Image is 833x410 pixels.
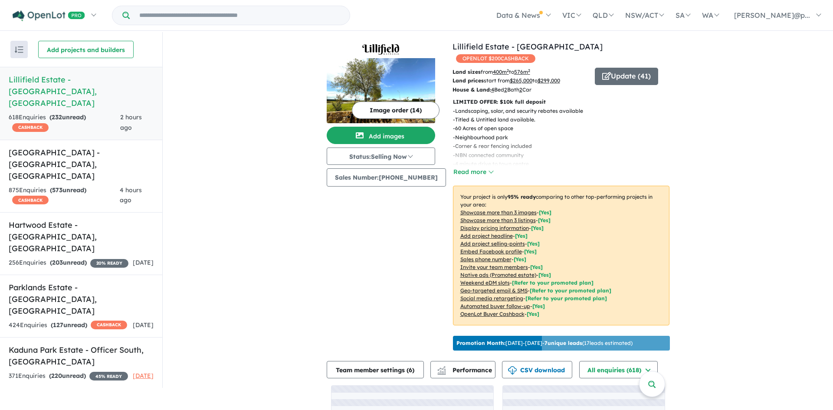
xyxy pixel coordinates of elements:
[133,321,154,329] span: [DATE]
[519,86,522,93] u: 2
[120,113,142,131] span: 2 hours ago
[512,279,594,286] span: [Refer to your promoted plan]
[514,256,526,262] span: [ Yes ]
[9,371,128,381] div: 371 Enquir ies
[49,113,86,121] strong: ( unread)
[460,264,528,270] u: Invite your team members
[327,148,435,165] button: Status:Selling Now
[9,185,120,206] div: 875 Enquir ies
[327,127,435,144] button: Add images
[12,123,49,132] span: CASHBACK
[90,259,128,268] span: 20 % READY
[327,168,446,187] button: Sales Number:[PHONE_NUMBER]
[51,372,62,380] span: 220
[456,54,535,63] span: OPENLOT $ 200 CASHBACK
[460,240,525,247] u: Add project selling-points
[52,113,62,121] span: 232
[49,372,86,380] strong: ( unread)
[530,287,611,294] span: [Refer to your promoted plan]
[453,133,676,142] p: - Neighbourhood park
[460,303,530,309] u: Automated buyer follow-up
[51,321,87,329] strong: ( unread)
[437,366,445,371] img: line-chart.svg
[327,41,435,123] a: Lillifield Estate - Warragul LogoLillifield Estate - Warragul
[9,320,127,331] div: 424 Enquir ies
[531,225,544,231] span: [ Yes ]
[509,69,530,75] span: to
[453,77,484,84] b: Land prices
[9,112,120,133] div: 618 Enquir ies
[453,167,494,177] button: Read more
[527,240,540,247] span: [ Yes ]
[508,194,536,200] b: 95 % ready
[507,68,509,73] sup: 2
[453,69,481,75] b: Land sizes
[91,321,127,329] span: CASHBACK
[539,209,551,216] span: [ Yes ]
[15,46,23,53] img: sort.svg
[510,77,532,84] u: $ 265,000
[437,369,446,374] img: bar-chart.svg
[9,344,154,367] h5: Kaduna Park Estate - Officer South , [GEOGRAPHIC_DATA]
[528,68,530,73] sup: 2
[453,186,669,325] p: Your project is only comparing to other top-performing projects in your area: - - - - - - - - - -...
[502,361,572,378] button: CSV download
[38,41,134,58] button: Add projects and builders
[504,86,507,93] u: 2
[352,102,439,119] button: Image order (14)
[532,77,560,84] span: to
[430,361,495,378] button: Performance
[9,147,154,182] h5: [GEOGRAPHIC_DATA] - [GEOGRAPHIC_DATA] , [GEOGRAPHIC_DATA]
[460,256,512,262] u: Sales phone number
[9,74,154,109] h5: Lillifield Estate - [GEOGRAPHIC_DATA] , [GEOGRAPHIC_DATA]
[544,340,582,346] b: 7 unique leads
[532,303,545,309] span: [Yes]
[460,272,536,278] u: Native ads (Promoted estate)
[453,85,588,94] p: Bed Bath Car
[460,233,513,239] u: Add project headline
[453,115,676,124] p: - Titled & Untitled land available.
[53,321,63,329] span: 127
[514,69,530,75] u: 576 m
[491,86,494,93] u: 4
[456,340,505,346] b: Promotion Month:
[327,58,435,123] img: Lillifield Estate - Warragul
[527,311,539,317] span: [Yes]
[460,209,537,216] u: Showcase more than 3 images
[453,142,676,151] p: - Corner & rear fencing included
[453,160,676,168] p: - 4 minute drive to town centre
[579,361,658,378] button: All enquiries (618)
[524,248,537,255] span: [ Yes ]
[453,124,676,133] p: - 60 Acres of open space
[9,282,154,317] h5: Parklands Estate - [GEOGRAPHIC_DATA] , [GEOGRAPHIC_DATA]
[327,361,424,378] button: Team member settings (6)
[460,217,536,223] u: Showcase more than 3 listings
[460,225,529,231] u: Display pricing information
[439,366,492,374] span: Performance
[460,248,522,255] u: Embed Facebook profile
[515,233,528,239] span: [ Yes ]
[9,258,128,268] div: 256 Enquir ies
[453,151,676,160] p: - NBN connected community
[131,6,348,25] input: Try estate name, suburb, builder or developer
[453,68,588,76] p: from
[133,372,154,380] span: [DATE]
[525,295,607,302] span: [Refer to your promoted plan]
[120,186,142,204] span: 4 hours ago
[453,86,491,93] b: House & Land:
[13,10,85,21] img: Openlot PRO Logo White
[456,339,633,347] p: [DATE] - [DATE] - ( 17 leads estimated)
[538,272,551,278] span: [Yes]
[453,107,676,115] p: - Landscaping, solar, and security rebates available
[538,77,560,84] u: $ 299,000
[538,217,551,223] span: [ Yes ]
[330,44,432,55] img: Lillifield Estate - Warragul Logo
[52,186,62,194] span: 573
[453,42,603,52] a: Lillifield Estate - [GEOGRAPHIC_DATA]
[89,372,128,380] span: 45 % READY
[12,196,49,204] span: CASHBACK
[52,259,63,266] span: 203
[508,366,517,375] img: download icon
[493,69,509,75] u: 400 m
[453,76,588,85] p: start from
